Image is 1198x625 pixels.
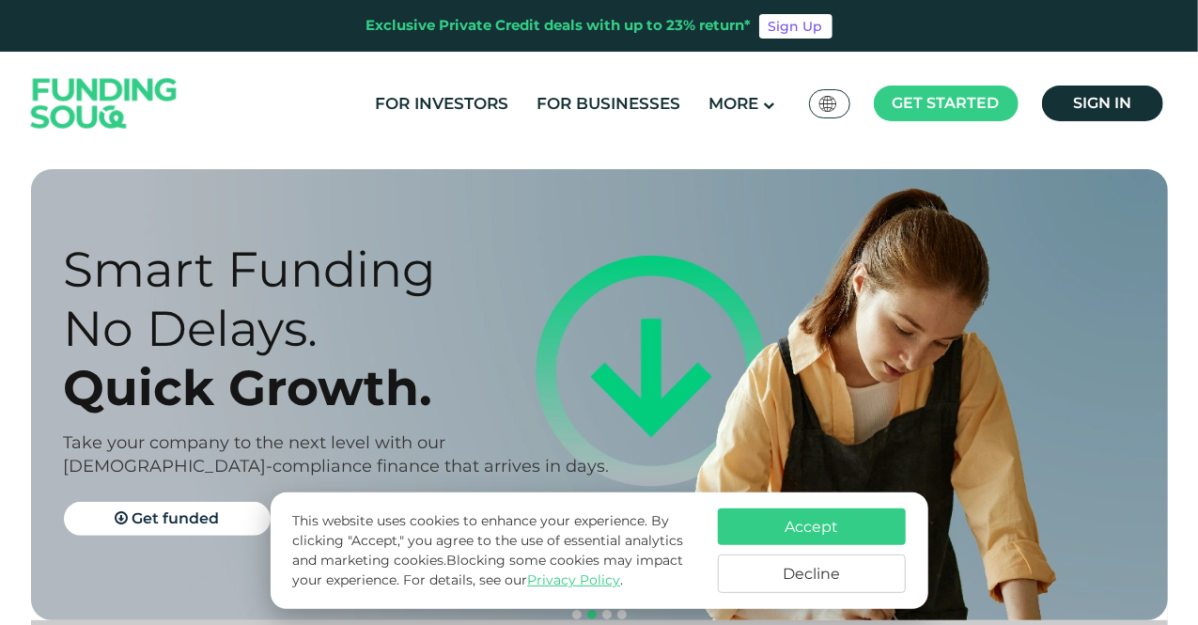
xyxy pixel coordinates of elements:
[12,56,196,151] img: Logo
[615,607,630,622] button: navigation
[370,88,513,119] a: For Investors
[64,431,632,455] div: Take your company to the next level with our
[718,508,906,545] button: Accept
[527,571,620,588] a: Privacy Policy
[64,240,632,299] div: Smart Funding
[64,455,632,478] div: [DEMOGRAPHIC_DATA]-compliance finance that arrives in days.
[532,88,685,119] a: For Businesses
[132,509,219,527] span: Get funded
[718,555,906,593] button: Decline
[893,94,1000,112] span: Get started
[403,571,623,588] span: For details, see our .
[292,552,683,588] span: Blocking some cookies may impact your experience.
[64,502,271,536] a: Get funded
[1042,86,1163,121] a: Sign in
[64,358,632,417] div: Quick Growth.
[64,299,632,358] div: No Delays.
[366,15,752,37] div: Exclusive Private Credit deals with up to 23% return*
[819,96,836,112] img: SA Flag
[708,94,758,113] span: More
[1073,94,1131,112] span: Sign in
[569,607,584,622] button: navigation
[584,607,599,622] button: navigation
[292,511,698,590] p: This website uses cookies to enhance your experience. By clicking "Accept," you agree to the use ...
[599,607,615,622] button: navigation
[759,14,832,39] a: Sign Up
